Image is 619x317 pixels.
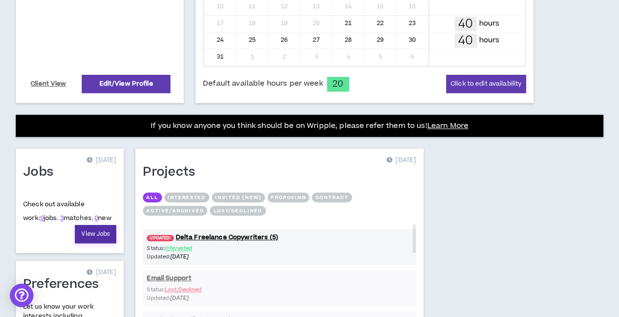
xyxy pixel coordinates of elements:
[446,75,526,93] button: Click to edit availability
[143,164,202,180] h1: Projects
[40,214,59,222] span: jobs.
[203,78,323,89] span: Default available hours per week
[87,268,116,278] p: [DATE]
[210,206,265,216] button: Lost/Declined
[87,156,116,165] p: [DATE]
[82,75,170,93] a: Edit/View Profile
[170,253,189,260] i: [DATE]
[427,121,468,131] a: Learn More
[147,253,279,261] p: Updated:
[164,192,209,202] button: Interested
[151,120,468,132] p: If you know anyone you think should be on Wripple, please refer them to us!
[143,206,207,216] button: Active/Archived
[312,192,352,202] button: Contract
[23,200,111,222] p: Check out available work:
[10,284,33,307] div: Open Intercom Messenger
[23,277,106,292] h1: Preferences
[165,245,192,252] span: Interested
[147,235,173,241] span: UPDATED!
[40,214,44,222] a: 9
[60,214,64,222] a: 3
[75,225,116,243] a: View Jobs
[95,214,111,222] span: new
[479,35,500,46] p: hours
[479,18,500,29] p: hours
[143,233,416,242] a: UPDATED!Delta Freelance Copywriters (5)
[267,192,309,202] button: Proposing
[60,214,93,222] span: matches.
[212,192,265,202] button: Invited (new)
[23,164,61,180] h1: Jobs
[143,192,162,202] button: All
[387,156,416,165] p: [DATE]
[29,75,68,93] a: Client View
[147,244,279,253] p: Status:
[95,214,98,222] a: 0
